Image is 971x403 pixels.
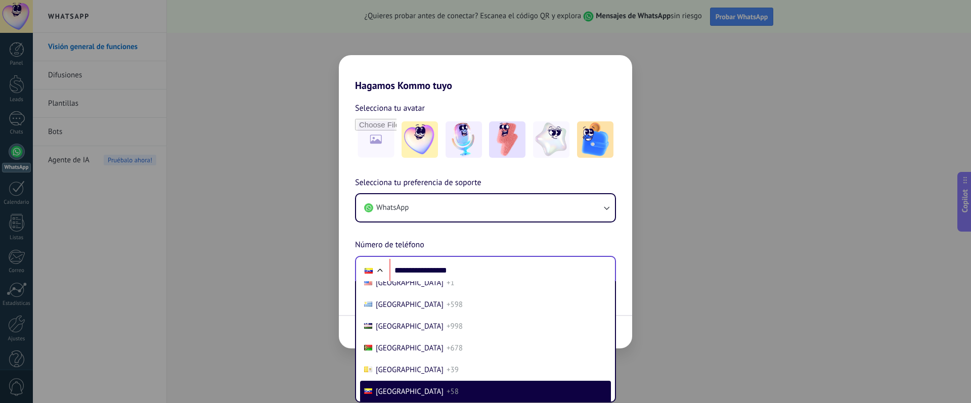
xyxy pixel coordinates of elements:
[447,278,455,288] span: +1
[376,300,444,309] span: [GEOGRAPHIC_DATA]
[359,260,378,281] div: Venezuela: + 58
[447,300,463,309] span: +598
[376,322,444,331] span: [GEOGRAPHIC_DATA]
[356,194,615,221] button: WhatsApp
[577,121,613,158] img: -5.jpeg
[446,121,482,158] img: -2.jpeg
[376,343,444,353] span: [GEOGRAPHIC_DATA]
[376,203,409,213] span: WhatsApp
[402,121,438,158] img: -1.jpeg
[533,121,569,158] img: -4.jpeg
[339,55,632,92] h2: Hagamos Kommo tuyo
[355,239,424,252] span: Número de teléfono
[447,387,459,396] span: +58
[376,365,444,375] span: [GEOGRAPHIC_DATA]
[447,322,463,331] span: +998
[355,176,481,190] span: Selecciona tu preferencia de soporte
[447,365,459,375] span: +39
[447,343,463,353] span: +678
[355,102,425,115] span: Selecciona tu avatar
[489,121,525,158] img: -3.jpeg
[376,278,444,288] span: [GEOGRAPHIC_DATA]
[376,387,444,396] span: [GEOGRAPHIC_DATA]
